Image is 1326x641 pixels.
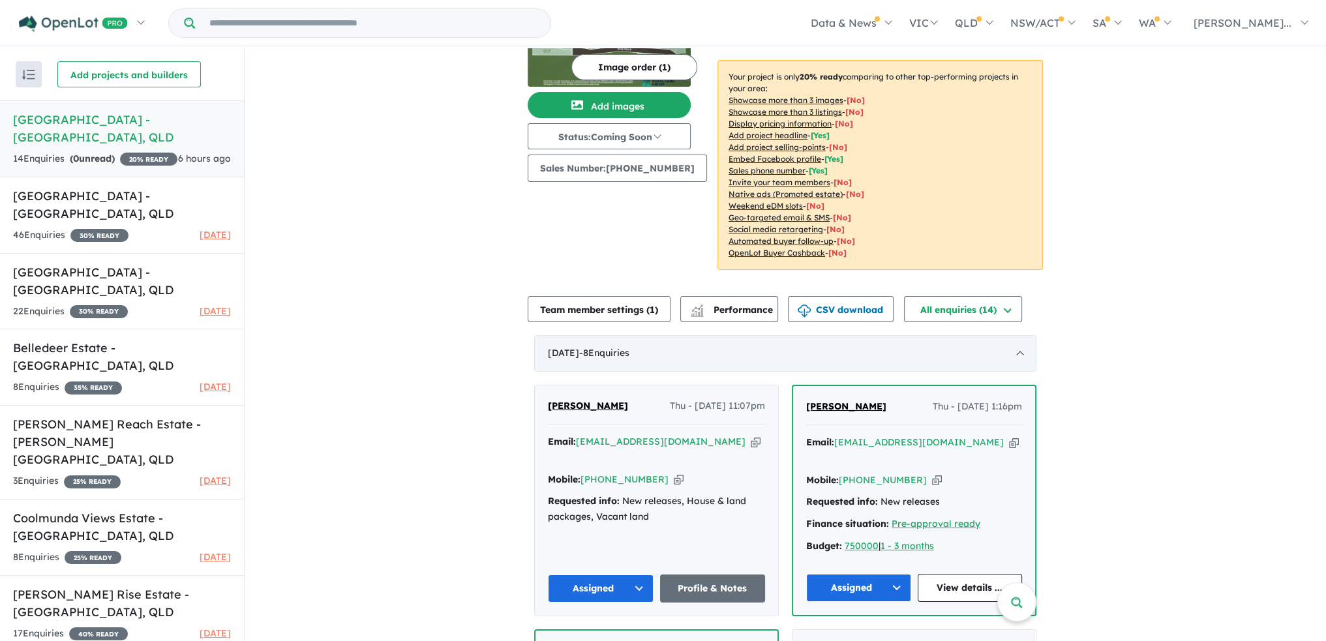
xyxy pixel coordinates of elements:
span: 1 [650,304,655,316]
span: [ No ] [845,107,864,117]
button: All enquiries (14) [904,296,1022,322]
img: bar-chart.svg [691,308,704,317]
strong: Finance situation: [806,518,889,529]
span: [No] [828,248,847,258]
a: View details ... [918,574,1023,602]
h5: [PERSON_NAME] Rise Estate - [GEOGRAPHIC_DATA] , QLD [13,586,231,621]
button: Add images [528,92,691,118]
button: Status:Coming Soon [528,123,691,149]
span: 40 % READY [69,627,128,640]
h5: [GEOGRAPHIC_DATA] - [GEOGRAPHIC_DATA] , QLD [13,187,231,222]
span: Performance [693,304,773,316]
span: [No] [833,213,851,222]
span: [ Yes ] [811,130,830,140]
span: 25 % READY [65,551,121,564]
strong: Mobile: [806,474,839,486]
span: 35 % READY [65,381,122,395]
span: 0 [73,153,79,164]
h5: Coolmunda Views Estate - [GEOGRAPHIC_DATA] , QLD [13,509,231,544]
u: Display pricing information [729,119,832,128]
a: [PERSON_NAME] [806,399,886,415]
button: Copy [932,473,942,487]
h5: Belledeer Estate - [GEOGRAPHIC_DATA] , QLD [13,339,231,374]
div: New releases [806,494,1022,510]
span: [No] [826,224,845,234]
span: - 8 Enquir ies [579,347,629,359]
u: Weekend eDM slots [729,201,803,211]
h5: [GEOGRAPHIC_DATA] - [GEOGRAPHIC_DATA] , QLD [13,111,231,146]
img: sort.svg [22,70,35,80]
u: Sales phone number [729,166,806,175]
img: Openlot PRO Logo White [19,16,128,32]
u: Native ads (Promoted estate) [729,189,843,199]
span: [No] [846,189,864,199]
button: Copy [1009,436,1019,449]
span: [ No ] [834,177,852,187]
span: [DATE] [200,551,231,563]
span: [No] [806,201,824,211]
img: line-chart.svg [691,305,703,312]
u: Showcase more than 3 listings [729,107,842,117]
span: [ Yes ] [809,166,828,175]
button: CSV download [788,296,894,322]
span: [PERSON_NAME]... [1194,16,1291,29]
strong: Requested info: [806,496,878,507]
a: Profile & Notes [660,574,766,603]
div: 46 Enquir ies [13,228,128,243]
a: [EMAIL_ADDRESS][DOMAIN_NAME] [834,436,1004,448]
span: [DATE] [200,627,231,639]
input: Try estate name, suburb, builder or developer [198,9,548,37]
p: Your project is only comparing to other top-performing projects in your area: - - - - - - - - - -... [717,60,1043,270]
button: Assigned [548,574,654,603]
a: Pre-approval ready [892,518,980,529]
button: Team member settings (1) [528,296,671,322]
div: | [806,539,1022,554]
u: Geo-targeted email & SMS [729,213,830,222]
strong: Requested info: [548,495,620,507]
u: Add project headline [729,130,807,140]
u: Add project selling-points [729,142,826,152]
div: 8 Enquir ies [13,380,122,395]
button: Copy [751,435,761,449]
b: 20 % ready [800,72,843,82]
h5: [PERSON_NAME] Reach Estate - [PERSON_NAME][GEOGRAPHIC_DATA] , QLD [13,415,231,468]
strong: Email: [806,436,834,448]
span: Thu - [DATE] 11:07pm [670,398,765,414]
div: New releases, House & land packages, Vacant land [548,494,765,525]
span: [No] [837,236,855,246]
u: Social media retargeting [729,224,823,234]
button: Image order (1) [571,54,697,80]
span: 30 % READY [70,305,128,318]
a: [PHONE_NUMBER] [839,474,927,486]
span: [ Yes ] [824,154,843,164]
button: Performance [680,296,778,322]
strong: Email: [548,436,576,447]
strong: ( unread) [70,153,115,164]
u: 1 - 3 months [881,540,934,552]
u: Invite your team members [729,177,830,187]
u: Automated buyer follow-up [729,236,834,246]
a: [PHONE_NUMBER] [580,473,669,485]
div: 3 Enquir ies [13,473,121,489]
img: download icon [798,305,811,318]
span: 20 % READY [120,153,177,166]
strong: Mobile: [548,473,580,485]
span: [DATE] [200,229,231,241]
button: Copy [674,473,684,486]
span: [DATE] [200,381,231,393]
span: [ No ] [829,142,847,152]
u: OpenLot Buyer Cashback [729,248,825,258]
a: [PERSON_NAME] [548,398,628,414]
a: [EMAIL_ADDRESS][DOMAIN_NAME] [576,436,746,447]
strong: Budget: [806,540,842,552]
span: [PERSON_NAME] [806,400,886,412]
span: [PERSON_NAME] [548,400,628,411]
u: Showcase more than 3 images [729,95,843,105]
span: Thu - [DATE] 1:16pm [933,399,1022,415]
div: 8 Enquir ies [13,550,121,565]
u: 750000 [845,540,879,552]
span: 25 % READY [64,475,121,488]
span: [DATE] [200,305,231,317]
div: [DATE] [534,335,1036,372]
